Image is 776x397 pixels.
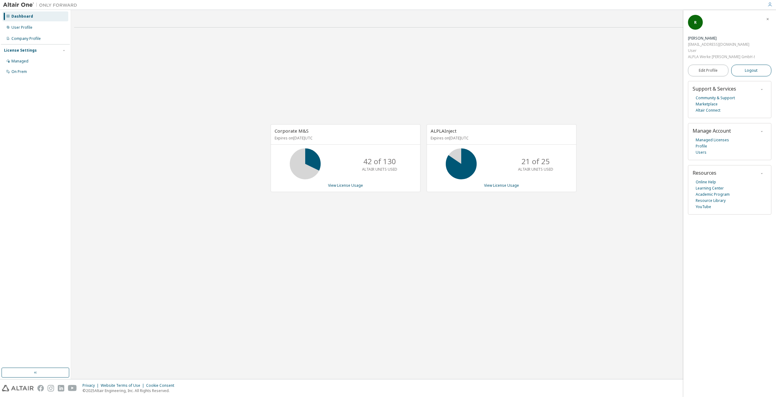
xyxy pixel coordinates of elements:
[275,128,309,134] span: Corporate M&S
[82,388,178,393] p: © 2025 Altair Engineering, Inc. All Rights Reserved.
[58,385,64,391] img: linkedin.svg
[696,204,711,210] a: YouTube
[688,35,755,41] div: Ridheshkumar Chachapara
[696,143,707,149] a: Profile
[693,85,736,92] span: Support & Services
[431,135,571,141] p: Expires on [DATE] UTC
[37,385,44,391] img: facebook.svg
[521,156,550,167] p: 21 of 25
[101,383,146,388] div: Website Terms of Use
[688,65,728,76] a: Edit Profile
[696,95,735,101] a: Community & Support
[688,41,755,48] div: [EMAIL_ADDRESS][DOMAIN_NAME]
[696,149,706,156] a: Users
[688,54,755,60] div: ALPLA Werke [PERSON_NAME] GmbH & Co KG
[48,385,54,391] img: instagram.svg
[693,169,716,176] span: Resources
[693,127,731,134] span: Manage Account
[731,65,772,76] button: Logout
[11,36,41,41] div: Company Profile
[696,107,720,113] a: Altair Connect
[275,135,415,141] p: Expires on [DATE] UTC
[431,128,457,134] span: ALPLAInject
[146,383,178,388] div: Cookie Consent
[362,167,397,172] p: ALTAIR UNITS USED
[11,59,28,64] div: Managed
[694,20,697,25] span: R
[699,68,718,73] span: Edit Profile
[363,156,396,167] p: 42 of 130
[745,67,757,74] span: Logout
[11,69,27,74] div: On Prem
[328,183,363,188] a: View License Usage
[484,183,519,188] a: View License Usage
[68,385,77,391] img: youtube.svg
[3,2,80,8] img: Altair One
[696,179,716,185] a: Online Help
[82,383,101,388] div: Privacy
[696,191,730,198] a: Academic Program
[11,25,32,30] div: User Profile
[696,198,726,204] a: Resource Library
[518,167,553,172] p: ALTAIR UNITS USED
[4,48,37,53] div: License Settings
[688,48,755,54] div: User
[11,14,33,19] div: Dashboard
[696,101,718,107] a: Marketplace
[696,137,729,143] a: Managed Licenses
[696,185,724,191] a: Learning Center
[2,385,34,391] img: altair_logo.svg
